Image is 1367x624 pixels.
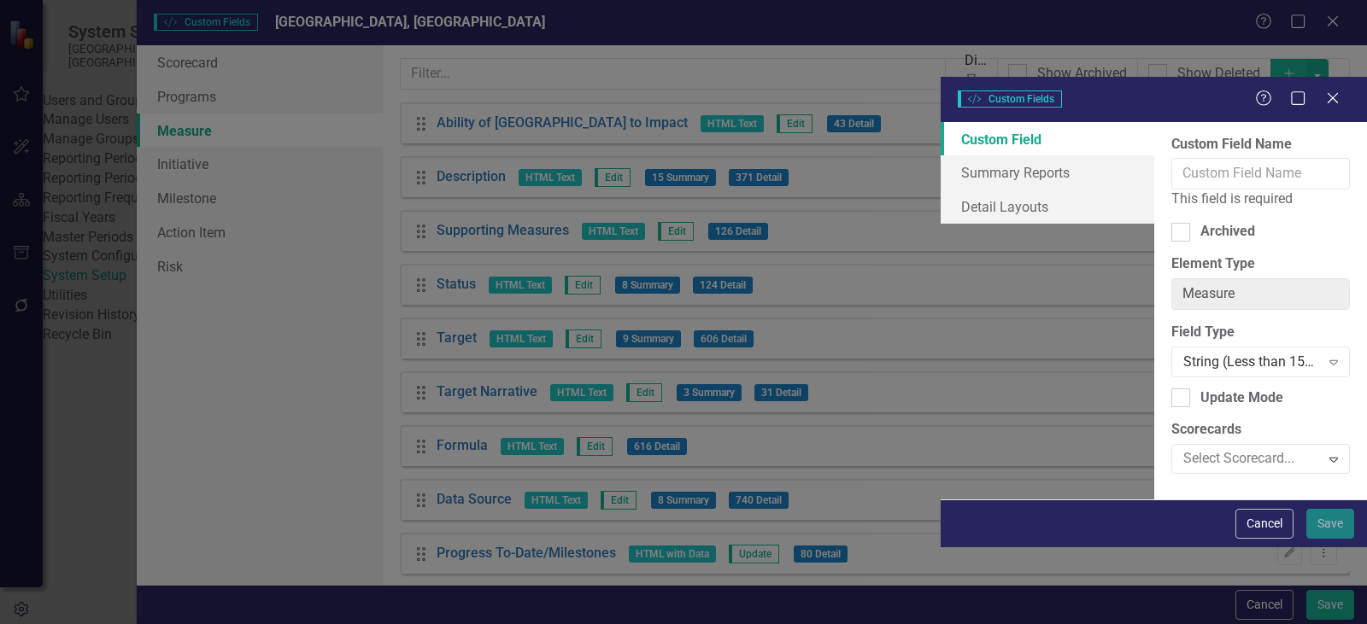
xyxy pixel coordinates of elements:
[1171,135,1292,155] label: Custom Field Name
[941,122,1154,156] a: Custom Field
[1306,509,1354,539] button: Save
[1200,222,1255,242] div: Archived
[941,190,1154,224] a: Detail Layouts
[958,90,1062,108] span: Custom Fields
[1171,190,1350,209] div: This field is required
[1183,352,1320,371] div: String (Less than 150 characters)
[1171,420,1350,440] label: Scorecards
[1171,254,1350,274] label: Element Type
[1200,388,1283,408] div: Update Mode
[1171,323,1350,342] label: Field Type
[1171,158,1350,190] input: Custom Field Name
[1235,509,1294,539] button: Cancel
[941,155,1154,190] a: Summary Reports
